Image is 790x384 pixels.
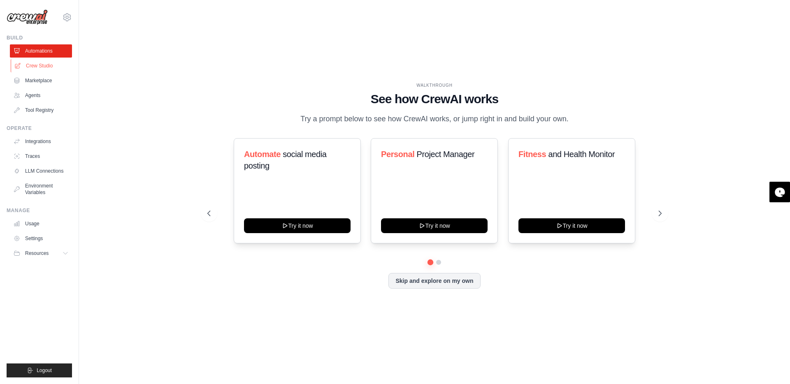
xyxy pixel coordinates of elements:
button: Try it now [381,218,488,233]
div: WALKTHROUGH [207,82,662,88]
span: social media posting [244,150,327,170]
a: Tool Registry [10,104,72,117]
a: Marketplace [10,74,72,87]
a: Automations [10,44,72,58]
div: Operate [7,125,72,132]
span: Fitness [518,150,546,159]
button: Try it now [518,218,625,233]
a: LLM Connections [10,164,72,178]
p: Try a prompt below to see how CrewAI works, or jump right in and build your own. [296,113,573,125]
span: Resources [25,250,49,257]
button: Logout [7,363,72,377]
h1: See how CrewAI works [207,92,662,106]
a: Settings [10,232,72,245]
button: Skip and explore on my own [388,273,480,289]
div: Build [7,35,72,41]
button: Try it now [244,218,351,233]
a: Crew Studio [11,59,73,72]
iframe: Chat Widget [749,345,790,384]
span: Project Manager [417,150,475,159]
a: Integrations [10,135,72,148]
a: Environment Variables [10,179,72,199]
a: Agents [10,89,72,102]
span: Automate [244,150,281,159]
span: and Health Monitor [548,150,615,159]
img: Logo [7,9,48,25]
span: Personal [381,150,414,159]
a: Usage [10,217,72,230]
span: Logout [37,367,52,374]
button: Resources [10,247,72,260]
div: Manage [7,207,72,214]
a: Traces [10,150,72,163]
